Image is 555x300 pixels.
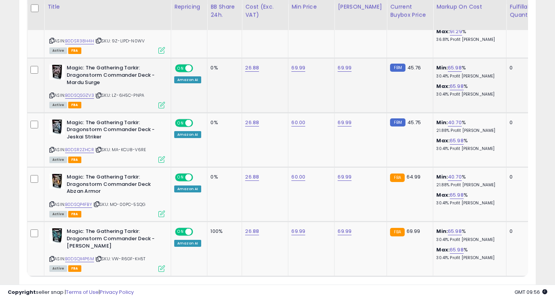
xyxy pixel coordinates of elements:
[49,228,65,243] img: 41t3SpVvwtL._SL40_.jpg
[436,119,500,133] div: %
[192,120,204,126] span: OFF
[49,10,165,53] div: ASIN:
[390,174,404,182] small: FBA
[436,228,448,235] b: Min:
[245,3,285,19] div: Cost (Exc. VAT)
[95,147,146,153] span: | SKU: MA-KCU8-V6RE
[390,228,404,236] small: FBA
[407,64,421,71] span: 45.76
[450,83,464,90] a: 65.98
[210,228,236,235] div: 100%
[49,211,67,217] span: All listings currently available for purchase on Amazon
[450,246,464,254] a: 65.98
[436,201,500,206] p: 30.41% Profit [PERSON_NAME]
[436,237,500,243] p: 30.41% Profit [PERSON_NAME]
[436,192,500,206] div: %
[510,228,533,235] div: 0
[49,157,67,163] span: All listings currently available for purchase on Amazon
[450,191,464,199] a: 65.98
[291,228,305,235] a: 69.99
[245,228,259,235] a: 26.88
[49,174,165,216] div: ASIN:
[510,119,533,126] div: 0
[8,289,134,296] div: seller snap | |
[510,64,533,71] div: 0
[407,173,421,180] span: 64.99
[47,3,168,11] div: Title
[49,102,67,108] span: All listings currently available for purchase on Amazon
[65,92,94,99] a: B0DSQSGZV3
[95,256,145,262] span: | SKU: VW-R6GF-KH5T
[68,102,81,108] span: FBA
[65,256,94,262] a: B0DSQX4P6M
[436,246,450,253] b: Max:
[338,3,383,11] div: [PERSON_NAME]
[436,255,500,261] p: 30.41% Profit [PERSON_NAME]
[174,240,201,247] div: Amazon AI
[68,157,81,163] span: FBA
[95,92,144,98] span: | SKU: LZ-6H5C-PNPA
[436,74,500,79] p: 30.41% Profit [PERSON_NAME]
[448,173,462,181] a: 40.70
[338,228,351,235] a: 69.99
[515,288,547,296] span: 2025-09-11 09:56 GMT
[245,64,259,72] a: 26.88
[210,119,236,126] div: 0%
[338,119,351,126] a: 69.99
[436,191,450,199] b: Max:
[192,229,204,235] span: OFF
[174,185,201,192] div: Amazon AI
[68,211,81,217] span: FBA
[65,147,94,153] a: B0DSR2ZHCR
[436,128,500,133] p: 21.88% Profit [PERSON_NAME]
[338,173,351,181] a: 69.99
[49,119,165,162] div: ASIN:
[390,64,405,72] small: FBM
[100,288,134,296] a: Privacy Policy
[291,64,305,72] a: 69.99
[448,119,462,126] a: 40.70
[338,64,351,72] a: 69.99
[49,47,67,54] span: All listings currently available for purchase on Amazon
[176,229,185,235] span: ON
[68,47,81,54] span: FBA
[436,64,448,71] b: Min:
[176,65,185,72] span: ON
[436,174,500,188] div: %
[291,173,305,181] a: 60.00
[510,3,536,19] div: Fulfillable Quantity
[68,265,81,272] span: FBA
[436,246,500,261] div: %
[436,3,503,11] div: Markup on Cost
[49,228,165,271] div: ASIN:
[407,119,421,126] span: 45.75
[49,64,65,80] img: 41Lc2vYyXpL._SL40_.jpg
[436,83,450,90] b: Max:
[176,174,185,181] span: ON
[450,137,464,145] a: 65.98
[67,119,160,143] b: Magic: The Gathering Tarkir: Dragonstorm Commander Deck - Jeskai Striker
[450,28,462,35] a: 91.29
[174,131,201,138] div: Amazon AI
[436,92,500,97] p: 30.41% Profit [PERSON_NAME]
[436,83,500,97] div: %
[93,201,145,207] span: | SKU: MO-00PC-5SQG
[65,201,92,208] a: B0DSQP4FBY
[49,119,65,135] img: 41TX85t2xGL._SL40_.jpg
[436,28,500,42] div: %
[436,28,450,35] b: Max:
[49,64,165,107] div: ASIN:
[210,3,239,19] div: BB Share 24h.
[65,38,94,44] a: B0DSR38H4H
[67,64,160,88] b: Magic: The Gathering Tarkir: Dragonstorm Commander Deck - Mardu Surge
[67,174,160,197] b: Magic: The Gathering Tarkir: Dragonstorm Commander Deck Abzan Armor
[49,265,67,272] span: All listings currently available for purchase on Amazon
[407,228,420,235] span: 69.99
[448,228,462,235] a: 65.98
[390,118,405,126] small: FBM
[436,119,448,126] b: Min:
[436,137,450,144] b: Max:
[448,64,462,72] a: 65.98
[95,38,145,44] span: | SKU: 9Z-LIPD-N0WV
[436,146,500,152] p: 30.41% Profit [PERSON_NAME]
